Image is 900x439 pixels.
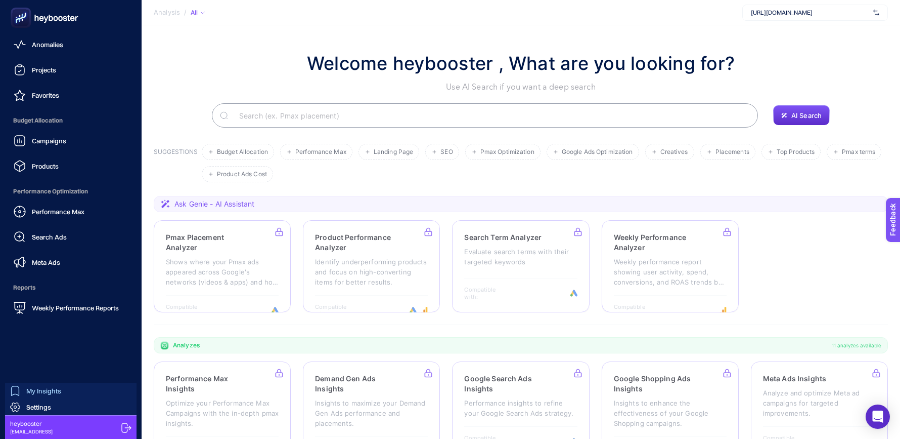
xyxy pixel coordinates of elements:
[562,148,633,156] span: Google Ads Optimization
[32,91,59,99] span: Favorites
[660,148,688,156] span: Creatives
[217,148,268,156] span: Budget Allocation
[10,428,53,435] span: [EMAIL_ADDRESS]
[8,34,133,55] a: Anomalies
[231,101,750,130] input: Search
[217,171,267,178] span: Product Ads Cost
[303,220,440,312] a: Product Performance AnalyzerIdentify underperforming products and focus on high-converting items ...
[452,220,589,312] a: Search Term AnalyzerEvaluate search terms with their targeted keywordsCompatible with:
[873,8,879,18] img: svg%3e
[374,148,413,156] span: Landing Page
[10,420,53,428] span: heybooster
[174,199,254,209] span: Ask Genie - AI Assistant
[832,341,881,349] span: 11 analyzes available
[154,9,180,17] span: Analysis
[8,277,133,298] span: Reports
[8,252,133,272] a: Meta Ads
[26,403,51,411] span: Settings
[32,137,66,145] span: Campaigns
[32,208,84,216] span: Performance Max
[751,9,869,17] span: [URL][DOMAIN_NAME]
[6,3,38,11] span: Feedback
[866,405,890,429] div: Open Intercom Messenger
[8,181,133,202] span: Performance Optimization
[32,233,67,241] span: Search Ads
[602,220,739,312] a: Weekly Performance AnalyzerWeekly performance report showing user activity, spend, conversions, a...
[173,341,200,349] span: Analyzes
[8,110,133,131] span: Budget Allocation
[32,66,56,74] span: Projects
[32,258,60,266] span: Meta Ads
[791,111,822,119] span: AI Search
[307,81,735,93] p: Use AI Search if you want a deep search
[8,227,133,247] a: Search Ads
[307,50,735,77] h1: Welcome heybooster , What are you looking for?
[191,9,205,17] div: All
[32,41,63,49] span: Anomalies
[842,148,875,156] span: Pmax terms
[8,156,133,176] a: Products
[32,162,59,170] span: Products
[715,148,749,156] span: Placements
[5,383,137,399] a: My Insights
[5,399,137,415] a: Settings
[184,8,187,16] span: /
[8,298,133,318] a: Weekly Performance Reports
[8,131,133,151] a: Campaigns
[32,304,119,312] span: Weekly Performance Reports
[154,148,198,182] h3: SUGGESTIONS
[8,60,133,80] a: Projects
[480,148,534,156] span: Pmax Optimization
[8,202,133,222] a: Performance Max
[440,148,453,156] span: SEO
[773,105,830,126] button: AI Search
[26,387,61,395] span: My Insights
[295,148,346,156] span: Performance Max
[154,220,291,312] a: Pmax Placement AnalyzerShows where your Pmax ads appeared across Google's networks (videos & apps...
[777,148,815,156] span: Top Products
[8,85,133,105] a: Favorites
